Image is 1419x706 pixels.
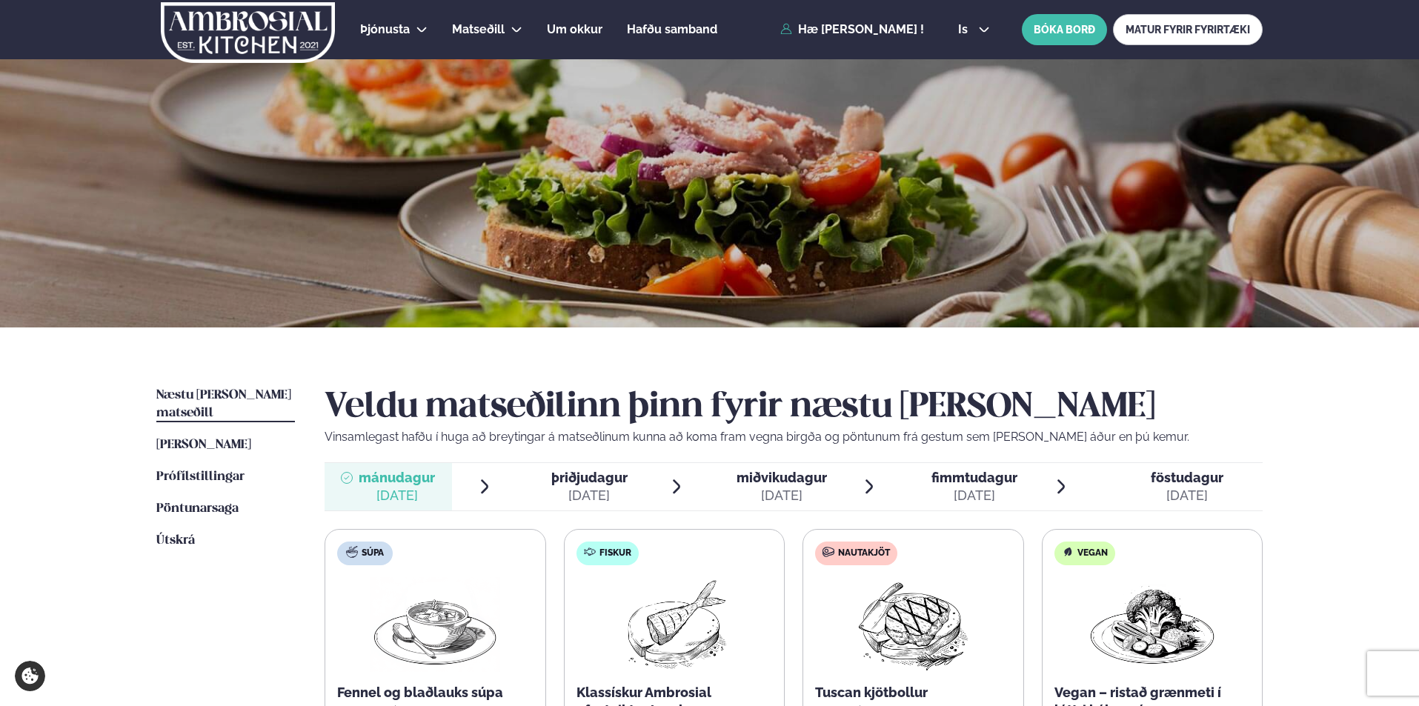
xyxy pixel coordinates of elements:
[15,661,45,691] a: Cookie settings
[608,577,740,672] img: Fish.png
[360,21,410,39] a: Þjónusta
[452,21,505,39] a: Matseðill
[547,21,602,39] a: Um okkur
[737,487,827,504] div: [DATE]
[156,436,251,454] a: [PERSON_NAME]
[1151,470,1223,485] span: föstudagur
[156,387,295,422] a: Næstu [PERSON_NAME] matseðill
[337,684,534,702] p: Fennel og blaðlauks súpa
[838,547,890,559] span: Nautakjöt
[823,546,834,558] img: beef.svg
[931,487,1017,504] div: [DATE]
[737,470,827,485] span: miðvikudagur
[958,24,972,36] span: is
[1022,14,1107,45] button: BÓKA BORÐ
[362,547,384,559] span: Súpa
[547,22,602,36] span: Um okkur
[551,470,628,485] span: þriðjudagur
[346,546,358,558] img: soup.svg
[156,468,245,486] a: Prófílstillingar
[452,22,505,36] span: Matseðill
[1062,546,1074,558] img: Vegan.svg
[156,502,239,515] span: Pöntunarsaga
[780,23,924,36] a: Hæ [PERSON_NAME] !
[1151,487,1223,504] div: [DATE]
[325,387,1263,428] h2: Veldu matseðilinn þinn fyrir næstu [PERSON_NAME]
[1077,547,1108,559] span: Vegan
[599,547,631,559] span: Fiskur
[627,22,717,36] span: Hafðu samband
[931,470,1017,485] span: fimmtudagur
[360,22,410,36] span: Þjónusta
[359,487,435,504] div: [DATE]
[946,24,1002,36] button: is
[848,577,979,672] img: Beef-Meat.png
[156,500,239,518] a: Pöntunarsaga
[325,428,1263,446] p: Vinsamlegast hafðu í huga að breytingar á matseðlinum kunna að koma fram vegna birgða og pöntunum...
[551,487,628,504] div: [DATE]
[627,21,717,39] a: Hafðu samband
[1113,14,1263,45] a: MATUR FYRIR FYRIRTÆKI
[359,470,435,485] span: mánudagur
[815,684,1011,702] p: Tuscan kjötbollur
[584,546,596,558] img: fish.svg
[156,534,195,547] span: Útskrá
[156,439,251,451] span: [PERSON_NAME]
[156,389,291,419] span: Næstu [PERSON_NAME] matseðill
[159,2,336,63] img: logo
[1087,577,1217,672] img: Vegan.png
[156,470,245,483] span: Prófílstillingar
[370,577,500,672] img: Soup.png
[156,532,195,550] a: Útskrá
